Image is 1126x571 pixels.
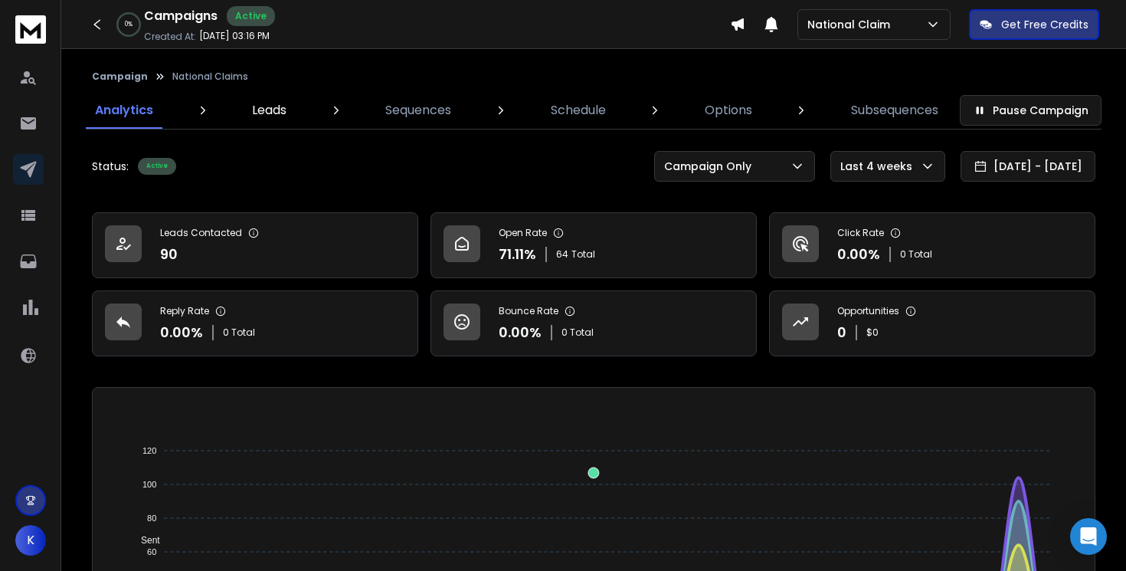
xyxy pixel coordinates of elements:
[696,92,761,129] a: Options
[430,212,757,278] a: Open Rate71.11%64Total
[376,92,460,129] a: Sequences
[960,95,1101,126] button: Pause Campaign
[227,6,275,26] div: Active
[92,71,148,83] button: Campaign
[199,30,270,42] p: [DATE] 03:16 PM
[571,248,595,261] span: Total
[705,101,752,120] p: Options
[1070,518,1107,555] div: Open Intercom Messenger
[866,327,879,339] p: $ 0
[142,446,156,455] tspan: 120
[842,92,948,129] a: Subsequences
[160,227,242,239] p: Leads Contacted
[499,305,558,317] p: Bounce Rate
[769,212,1095,278] a: Click Rate0.00%0 Total
[129,535,160,546] span: Sent
[15,525,46,556] button: K
[223,327,255,339] p: 0 Total
[430,290,757,356] a: Bounce Rate0.00%0 Total
[144,31,196,43] p: Created At:
[92,212,418,278] a: Leads Contacted90
[95,101,153,120] p: Analytics
[499,244,536,265] p: 71.11 %
[160,305,209,317] p: Reply Rate
[15,15,46,44] img: logo
[160,322,203,343] p: 0.00 %
[807,17,896,32] p: National Claim
[92,290,418,356] a: Reply Rate0.00%0 Total
[147,514,156,523] tspan: 80
[142,480,156,489] tspan: 100
[92,159,129,174] p: Status:
[138,158,176,175] div: Active
[160,244,178,265] p: 90
[837,227,884,239] p: Click Rate
[147,547,156,556] tspan: 60
[499,227,547,239] p: Open Rate
[172,71,248,83] p: National Claims
[556,248,568,261] span: 64
[252,101,286,120] p: Leads
[125,20,133,29] p: 0 %
[144,7,218,25] h1: Campaigns
[86,92,162,129] a: Analytics
[664,159,758,174] p: Campaign Only
[542,92,615,129] a: Schedule
[561,327,594,339] p: 0 Total
[840,159,918,174] p: Last 4 weeks
[969,9,1099,40] button: Get Free Credits
[837,244,880,265] p: 0.00 %
[385,101,451,120] p: Sequences
[900,248,932,261] p: 0 Total
[851,101,938,120] p: Subsequences
[243,92,296,129] a: Leads
[551,101,606,120] p: Schedule
[961,151,1095,182] button: [DATE] - [DATE]
[499,322,542,343] p: 0.00 %
[837,322,846,343] p: 0
[769,290,1095,356] a: Opportunities0$0
[1001,17,1088,32] p: Get Free Credits
[837,305,899,317] p: Opportunities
